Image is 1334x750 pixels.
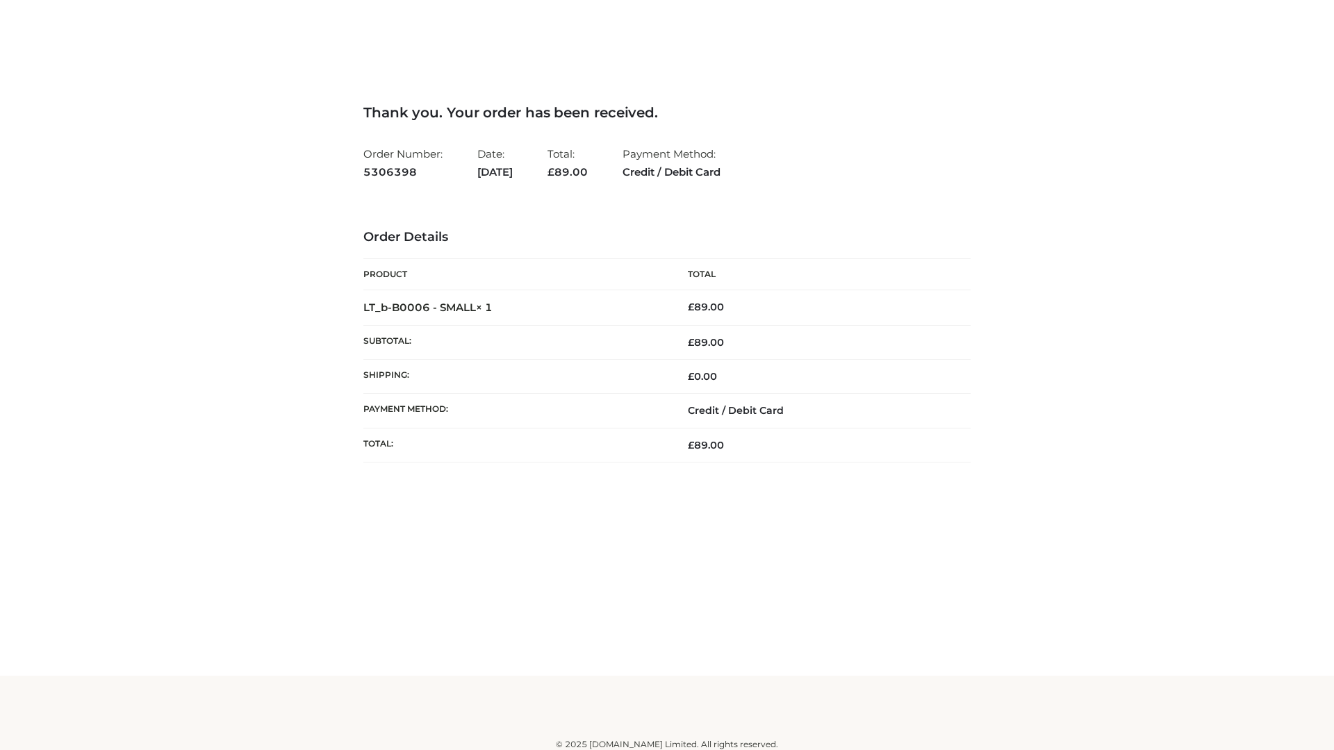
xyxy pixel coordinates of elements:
span: 89.00 [688,336,724,349]
h3: Thank you. Your order has been received. [363,104,971,121]
span: 89.00 [547,165,588,178]
bdi: 0.00 [688,370,717,383]
li: Total: [547,142,588,184]
th: Product [363,259,667,290]
span: 89.00 [688,439,724,451]
th: Subtotal: [363,325,667,359]
span: £ [688,370,694,383]
strong: LT_b-B0006 - SMALL [363,301,493,314]
span: £ [688,301,694,313]
li: Date: [477,142,513,184]
strong: [DATE] [477,163,513,181]
span: £ [547,165,554,178]
th: Total [667,259,971,290]
h3: Order Details [363,230,971,245]
bdi: 89.00 [688,301,724,313]
th: Shipping: [363,360,667,394]
th: Total: [363,428,667,462]
span: £ [688,439,694,451]
strong: Credit / Debit Card [623,163,720,181]
th: Payment method: [363,394,667,428]
span: £ [688,336,694,349]
li: Order Number: [363,142,443,184]
strong: × 1 [476,301,493,314]
strong: 5306398 [363,163,443,181]
td: Credit / Debit Card [667,394,971,428]
li: Payment Method: [623,142,720,184]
